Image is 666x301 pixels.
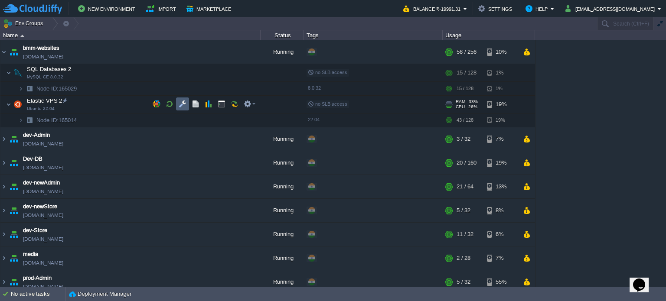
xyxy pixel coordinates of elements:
[487,151,515,175] div: 19%
[8,223,20,246] img: AMDAwAAAACH5BAEAAAAALAAAAAABAAEAAAICRAEAOw==
[8,199,20,222] img: AMDAwAAAACH5BAEAAAAALAAAAAABAAEAAAICRAEAOw==
[26,66,72,72] a: SQL Databases 2MySQL CE 8.0.32
[457,64,477,81] div: 15 / 128
[27,106,55,111] span: Ubuntu 22.04
[6,64,11,81] img: AMDAwAAAACH5BAEAAAAALAAAAAABAAEAAAICRAEAOw==
[457,82,473,95] div: 15 / 128
[26,97,63,104] a: Elastic VPS 2Ubuntu 22.04
[261,127,304,151] div: Running
[468,104,477,110] span: 26%
[457,127,470,151] div: 3 / 32
[18,113,23,127] img: AMDAwAAAACH5BAEAAAAALAAAAAABAAEAAAICRAEAOw==
[304,30,442,40] div: Tags
[23,155,42,163] a: Dev-DB
[0,270,7,294] img: AMDAwAAAACH5BAEAAAAALAAAAAABAAEAAAICRAEAOw==
[261,270,304,294] div: Running
[487,64,515,81] div: 1%
[308,117,320,122] span: 22.04
[457,223,473,246] div: 11 / 32
[487,113,515,127] div: 19%
[308,101,347,107] span: no SLB access
[36,117,78,124] span: 165014
[23,131,50,139] a: dev-Admin
[26,65,72,73] span: SQL Databases 2
[23,139,63,148] span: [DOMAIN_NAME]
[8,151,20,175] img: AMDAwAAAACH5BAEAAAAALAAAAAABAAEAAAICRAEAOw==
[487,223,515,246] div: 6%
[457,151,477,175] div: 20 / 160
[403,3,463,14] button: Balance ₹-19991.31
[23,211,63,220] span: [DOMAIN_NAME]
[261,151,304,175] div: Running
[8,270,20,294] img: AMDAwAAAACH5BAEAAAAALAAAAAABAAEAAAICRAEAOw==
[0,175,7,198] img: AMDAwAAAACH5BAEAAAAALAAAAAABAAEAAAICRAEAOw==
[6,96,11,113] img: AMDAwAAAACH5BAEAAAAALAAAAAABAAEAAAICRAEAOw==
[565,3,657,14] button: [EMAIL_ADDRESS][DOMAIN_NAME]
[23,52,63,61] span: [DOMAIN_NAME]
[526,3,550,14] button: Help
[36,117,59,123] span: Node ID:
[27,74,63,80] span: MySQL CE 8.0.32
[23,282,63,291] span: [DOMAIN_NAME]
[23,274,52,282] a: prod-Admin
[457,40,477,64] div: 58 / 256
[457,199,470,222] div: 5 / 32
[23,113,36,127] img: AMDAwAAAACH5BAEAAAAALAAAAAABAAEAAAICRAEAOw==
[12,96,24,113] img: AMDAwAAAACH5BAEAAAAALAAAAAABAAEAAAICRAEAOw==
[487,246,515,270] div: 7%
[1,30,260,40] div: Name
[36,85,78,92] span: 165029
[261,30,304,40] div: Status
[11,287,65,301] div: No active tasks
[0,151,7,175] img: AMDAwAAAACH5BAEAAAAALAAAAAABAAEAAAICRAEAOw==
[0,127,7,151] img: AMDAwAAAACH5BAEAAAAALAAAAAABAAEAAAICRAEAOw==
[23,202,57,211] span: dev-newStore
[487,82,515,95] div: 1%
[487,175,515,198] div: 13%
[8,246,20,270] img: AMDAwAAAACH5BAEAAAAALAAAAAABAAEAAAICRAEAOw==
[36,85,59,92] span: Node ID:
[36,85,78,92] a: Node ID:165029
[261,199,304,222] div: Running
[308,70,347,75] span: no SLB access
[443,30,535,40] div: Usage
[12,64,24,81] img: AMDAwAAAACH5BAEAAAAALAAAAAABAAEAAAICRAEAOw==
[23,226,47,235] a: dev-Store
[487,40,515,64] div: 10%
[630,266,657,292] iframe: chat widget
[69,290,131,298] button: Deployment Manager
[186,3,234,14] button: Marketplace
[8,40,20,64] img: AMDAwAAAACH5BAEAAAAALAAAAAABAAEAAAICRAEAOw==
[23,178,60,187] span: dev-newAdmin
[8,127,20,151] img: AMDAwAAAACH5BAEAAAAALAAAAAABAAEAAAICRAEAOw==
[308,85,321,91] span: 8.0.32
[457,246,470,270] div: 2 / 28
[8,175,20,198] img: AMDAwAAAACH5BAEAAAAALAAAAAABAAEAAAICRAEAOw==
[23,187,63,196] span: [DOMAIN_NAME]
[457,175,473,198] div: 21 / 64
[78,3,138,14] button: New Environment
[487,270,515,294] div: 55%
[457,113,473,127] div: 43 / 128
[478,3,515,14] button: Settings
[20,35,24,37] img: AMDAwAAAACH5BAEAAAAALAAAAAABAAEAAAICRAEAOw==
[23,235,63,243] span: [DOMAIN_NAME]
[261,40,304,64] div: Running
[26,97,63,104] span: Elastic VPS 2
[0,246,7,270] img: AMDAwAAAACH5BAEAAAAALAAAAAABAAEAAAICRAEAOw==
[261,223,304,246] div: Running
[469,99,478,104] span: 33%
[487,96,515,113] div: 19%
[487,199,515,222] div: 8%
[0,40,7,64] img: AMDAwAAAACH5BAEAAAAALAAAAAABAAEAAAICRAEAOw==
[0,223,7,246] img: AMDAwAAAACH5BAEAAAAALAAAAAABAAEAAAICRAEAOw==
[261,175,304,198] div: Running
[23,44,59,52] a: bmm-websites
[23,250,38,259] a: media
[3,17,46,29] button: Env Groups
